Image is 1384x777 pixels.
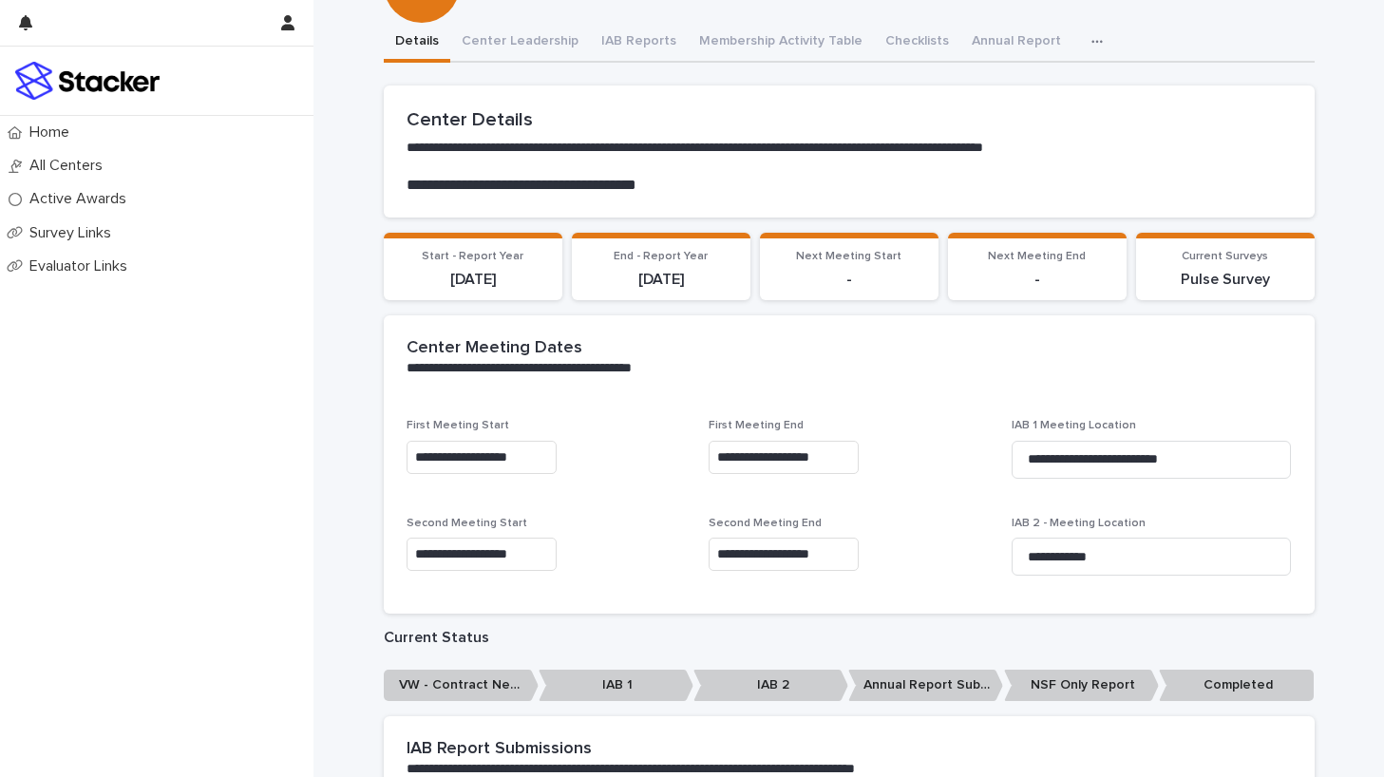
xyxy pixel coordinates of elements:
p: [DATE] [395,271,551,289]
h2: Center Meeting Dates [407,338,582,359]
button: Details [384,23,450,63]
p: Survey Links [22,224,126,242]
img: stacker-logo-colour.png [15,62,160,100]
p: Annual Report Submitted) [848,670,1003,701]
p: Completed [1159,670,1314,701]
p: IAB 1 [539,670,693,701]
span: Start - Report Year [422,251,523,262]
span: Next Meeting End [988,251,1086,262]
span: IAB 1 Meeting Location [1012,420,1136,431]
button: Membership Activity Table [688,23,874,63]
button: Annual Report [960,23,1072,63]
p: [DATE] [583,271,739,289]
span: First Meeting End [709,420,804,431]
p: Pulse Survey [1147,271,1303,289]
p: All Centers [22,157,118,175]
p: Active Awards [22,190,142,208]
span: IAB 2 - Meeting Location [1012,518,1146,529]
button: Checklists [874,23,960,63]
h2: IAB Report Submissions [407,739,592,760]
p: VW - Contract Needed [384,670,539,701]
p: Current Status [384,629,1315,647]
p: NSF Only Report [1004,670,1159,701]
p: - [959,271,1115,289]
span: Second Meeting End [709,518,822,529]
span: Next Meeting Start [796,251,901,262]
p: Home [22,123,85,142]
p: - [771,271,927,289]
span: Current Surveys [1182,251,1268,262]
span: First Meeting Start [407,420,509,431]
span: Second Meeting Start [407,518,527,529]
h2: Center Details [407,108,1292,131]
span: End - Report Year [614,251,708,262]
button: Center Leadership [450,23,590,63]
p: IAB 2 [693,670,848,701]
p: Evaluator Links [22,257,142,275]
button: IAB Reports [590,23,688,63]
